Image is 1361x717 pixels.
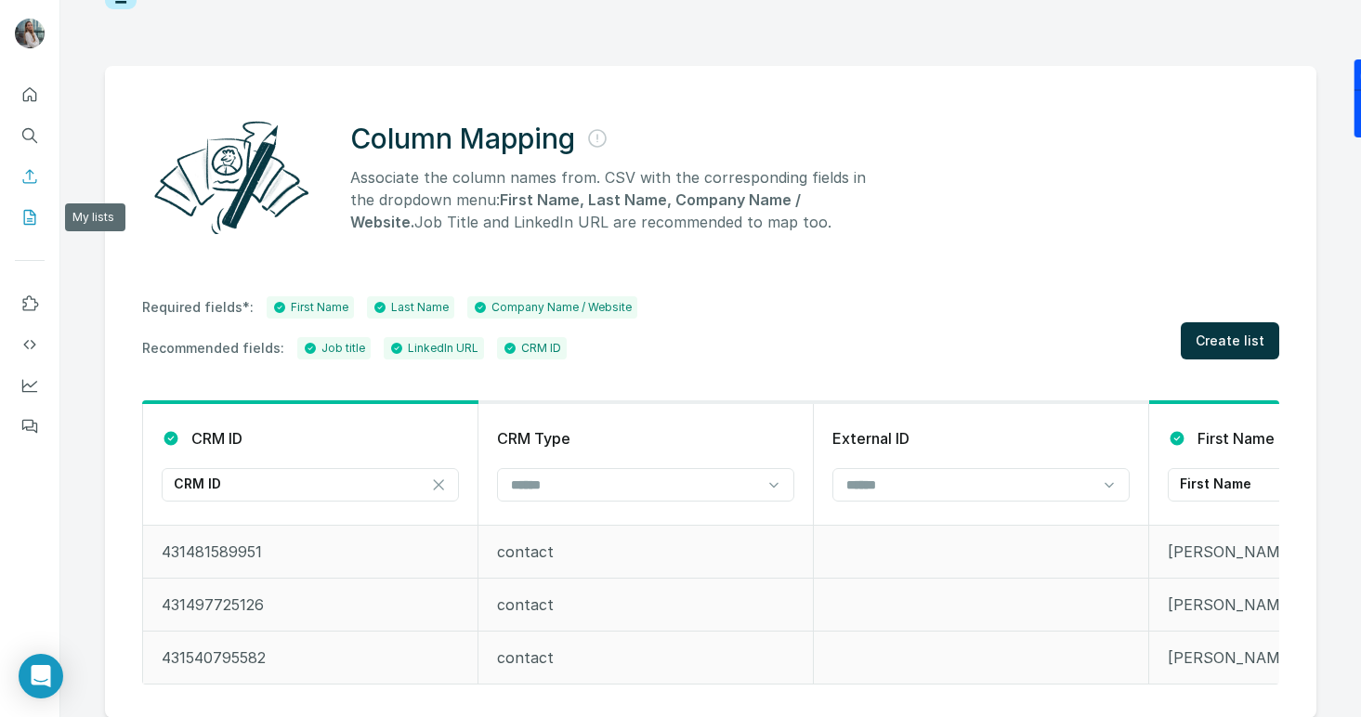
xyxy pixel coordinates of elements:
div: First Name [272,299,348,316]
img: Avatar [15,19,45,48]
p: Associate the column names from. CSV with the corresponding fields in the dropdown menu: Job Titl... [350,166,887,233]
button: Quick start [15,78,45,111]
p: 431497725126 [162,593,459,616]
p: Required fields*: [142,298,254,317]
span: Create list [1196,332,1264,350]
h2: Column Mapping [350,122,575,155]
button: Use Surfe on LinkedIn [15,287,45,320]
div: Company Name / Website [473,299,632,316]
p: contact [497,593,794,616]
div: LinkedIn URL [389,340,478,357]
p: CRM Type [497,427,570,450]
p: CRM ID [174,475,221,493]
p: First Name [1197,427,1275,450]
strong: First Name, Last Name, Company Name / Website. [350,190,801,231]
div: Open Intercom Messenger [19,654,63,698]
p: CRM ID [191,427,242,450]
button: My lists [15,201,45,234]
p: External ID [832,427,910,450]
button: Create list [1181,322,1279,359]
p: 431481589951 [162,541,459,563]
div: Job title [303,340,365,357]
p: 431540795582 [162,646,459,669]
button: Enrich CSV [15,160,45,193]
p: Recommended fields: [142,339,284,358]
button: Feedback [15,410,45,443]
div: CRM ID [503,340,561,357]
button: Dashboard [15,369,45,402]
button: Use Surfe API [15,328,45,361]
div: Last Name [373,299,449,316]
button: Search [15,119,45,152]
p: contact [497,541,794,563]
p: contact [497,646,794,669]
p: First Name [1180,475,1251,493]
img: Surfe Illustration - Column Mapping [142,111,321,244]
